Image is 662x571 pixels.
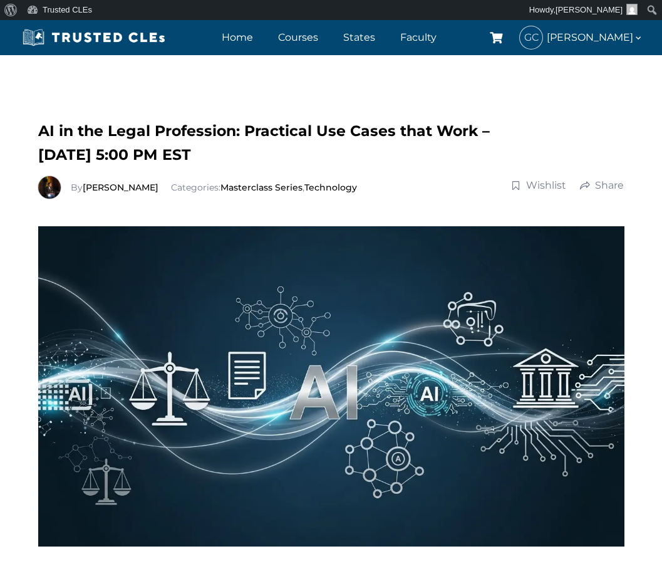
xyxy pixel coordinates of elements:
a: Faculty [397,28,440,46]
a: States [340,28,378,46]
span: AI in the Legal Profession: Practical Use Cases that Work – [DATE] 5:00 PM EST [38,122,490,164]
a: Share [579,178,624,193]
a: [PERSON_NAME] [83,182,158,193]
a: Courses [275,28,321,46]
span: GC [520,26,542,49]
img: Trusted CLEs [19,28,168,47]
span: [PERSON_NAME] [556,5,623,14]
a: Technology [304,182,357,193]
span: By [71,182,161,193]
span: [PERSON_NAME] [547,29,643,46]
a: Home [219,28,256,46]
img: AI-in-the-Legal-Profession.webp [38,226,624,547]
img: Richard Estevez [38,176,61,199]
a: Wishlist [510,178,567,193]
a: Masterclass Series [220,182,303,193]
div: Categories: , [71,181,357,194]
